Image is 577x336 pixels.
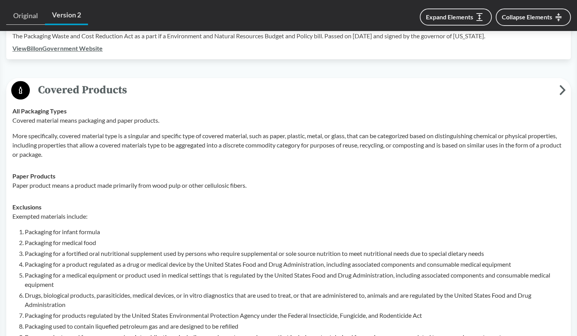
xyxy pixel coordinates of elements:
[12,172,55,180] strong: Paper Products
[496,9,571,26] button: Collapse Elements
[25,311,565,320] li: Packaging for products regulated by the United States Environmental Protection Agency under the F...
[25,271,565,289] li: Packaging for a medical equipment or product used in medical settings that is regulated by the Un...
[25,249,565,258] li: Packaging for a fortified oral nutritional supplement used by persons who require supplemental or...
[12,181,565,190] p: Paper product means a product made primarily from wood pulp or other cellulosic fibers.
[420,9,492,26] button: Expand Elements
[12,45,103,52] a: ViewBillonGovernment Website
[25,322,565,331] li: Packaging used to contain liquefied petroleum gas and are designed to be refilled
[12,203,41,211] strong: Exclusions
[12,212,565,221] p: Exempted materials include:
[12,31,565,41] p: The Packaging Waste and Cost Reduction Act as a part if a Environment and Natural Resources Budge...
[25,227,565,237] li: Packaging for infant formula
[30,81,559,99] span: Covered Products
[12,131,565,159] p: More specifically, covered material type is a singular and specific type of covered material, suc...
[25,291,565,309] li: Drugs, biological products, parasiticides, medical devices, or in vitro diagnostics that are used...
[25,238,565,247] li: Packaging for medical food
[9,81,568,100] button: Covered Products
[6,7,45,25] a: Original
[12,107,67,115] strong: All Packaging Types
[12,116,565,125] p: Covered material means packaging and paper products.
[45,6,88,25] a: Version 2
[25,260,565,269] li: Packaging for a product regulated as a drug or medical device by the United States Food and Drug ...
